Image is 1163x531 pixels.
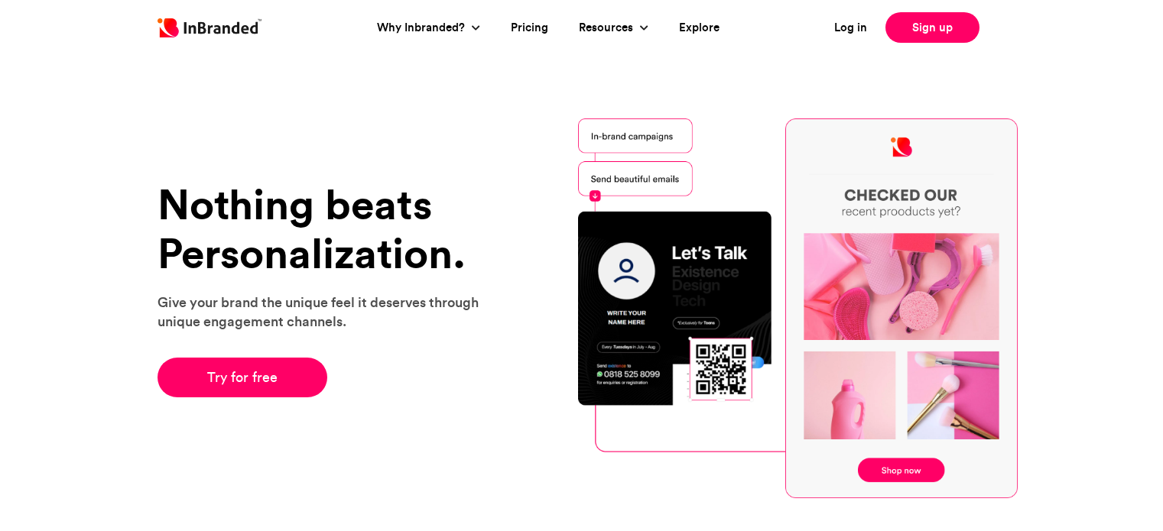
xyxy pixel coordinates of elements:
a: Try for free [158,358,328,397]
a: Resources [579,19,637,37]
a: Sign up [885,12,979,43]
p: Give your brand the unique feel it deserves through unique engagement channels. [158,293,498,331]
img: Inbranded [158,18,262,37]
a: Pricing [511,19,548,37]
h1: Nothing beats Personalization. [158,180,498,277]
a: Log in [834,19,867,37]
a: Why Inbranded? [377,19,469,37]
a: Explore [679,19,720,37]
